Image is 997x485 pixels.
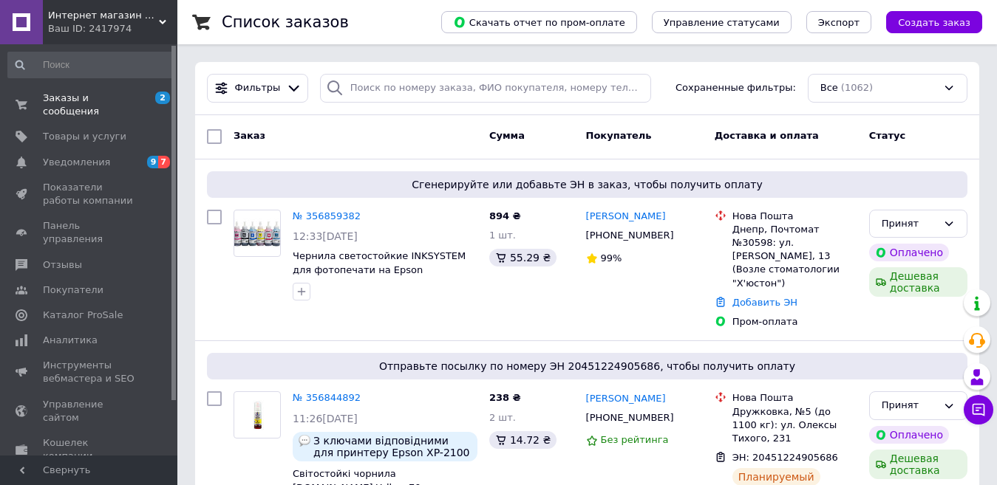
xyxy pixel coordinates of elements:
div: [PHONE_NUMBER] [583,408,677,427]
span: 2 шт. [489,412,516,423]
input: Поиск [7,52,174,78]
button: Управление статусами [652,11,792,33]
div: Дешевая доставка [869,267,967,297]
span: 12:33[DATE] [293,230,358,242]
span: 99% [601,252,622,264]
span: Кошелек компании [43,436,137,463]
span: Сгенерируйте или добавьте ЭН в заказ, чтобы получить оплату [213,177,962,192]
span: Уведомления [43,156,110,169]
span: Экспорт [818,17,860,28]
span: 7 [158,156,170,168]
span: Фильтры [235,81,281,95]
span: Сумма [489,130,525,141]
span: (1062) [841,82,873,93]
h1: Список заказов [222,13,349,31]
a: Создать заказ [871,16,982,27]
span: 2 [155,92,170,104]
span: Товары и услуги [43,130,126,143]
a: Чернила светостойкие INKSYSTEM для фотопечати на Epson L800/L805/p50 (6 цветов) [293,250,466,289]
span: Панель управления [43,219,137,246]
img: Фото товару [234,400,280,430]
div: Принят [882,216,937,232]
span: Управление сайтом [43,398,137,424]
span: З ключами відповідними для принтеру Epson XP-2100 [313,435,472,458]
span: ЭН: 20451224905686 [732,452,838,463]
img: :speech_balloon: [299,435,310,447]
div: Ваш ID: 2417974 [48,22,177,35]
span: Статус [869,130,906,141]
span: 9 [147,156,159,168]
div: Днепр, Почтомат №30598: ул. [PERSON_NAME], 13 (Возле стоматологии "Х'юстон") [732,223,857,290]
div: 14.72 ₴ [489,431,557,449]
a: [PERSON_NAME] [586,210,666,224]
a: № 356859382 [293,210,361,221]
div: Принят [882,398,937,413]
span: Заказ [234,130,265,141]
span: 1 шт. [489,230,516,241]
button: Чат с покупателем [964,395,993,424]
span: Интернет магазин сувенирной продукции [48,9,159,22]
span: Показатели работы компании [43,181,137,207]
a: Фото товару [234,210,281,257]
span: Доставка и оплата [715,130,819,141]
span: Инструменты вебмастера и SEO [43,359,137,385]
span: Покупатель [586,130,652,141]
div: 55.29 ₴ [489,249,557,266]
div: Дешевая доставка [869,450,967,479]
span: Покупатели [43,283,103,297]
span: Управление статусами [664,17,780,28]
span: Отправьте посылку по номеру ЭН 20451224905686, чтобы получить оплату [213,359,962,374]
span: Аналитика [43,334,98,347]
a: Фото товару [234,391,281,438]
div: Нова Пошта [732,391,857,405]
div: [PHONE_NUMBER] [583,226,677,245]
span: 894 ₴ [489,210,521,221]
span: Без рейтинга [601,434,669,445]
span: Создать заказ [898,17,970,28]
div: Нова Пошта [732,210,857,223]
span: Каталог ProSale [43,309,123,322]
span: Скачать отчет по пром-оплате [453,16,625,29]
a: № 356844892 [293,392,361,403]
button: Создать заказ [886,11,982,33]
div: Пром-оплата [732,315,857,329]
div: Оплачено [869,244,949,261]
div: Оплачено [869,426,949,444]
img: Фото товару [234,215,280,252]
span: Отзывы [43,258,82,272]
button: Скачать отчет по пром-оплате [441,11,637,33]
span: Все [820,81,838,95]
span: 238 ₴ [489,392,521,403]
span: Заказы и сообщения [43,92,137,118]
a: Добавить ЭН [732,297,797,308]
button: Экспорт [806,11,871,33]
div: Дружковка, №5 (до 1100 кг): ул. Олексы Тихого, 231 [732,405,857,446]
a: [PERSON_NAME] [586,392,666,406]
span: Сохраненные фильтры: [676,81,796,95]
input: Поиск по номеру заказа, ФИО покупателя, номеру телефона, Email, номеру накладной [320,74,651,103]
span: 11:26[DATE] [293,413,358,424]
